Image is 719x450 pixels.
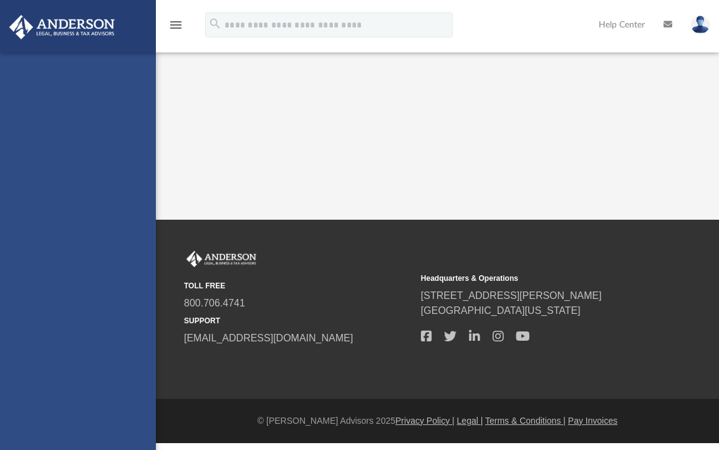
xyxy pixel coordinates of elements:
[6,15,118,39] img: Anderson Advisors Platinum Portal
[208,17,222,31] i: search
[691,16,710,34] img: User Pic
[457,416,483,426] a: Legal |
[184,315,412,326] small: SUPPORT
[168,17,183,32] i: menu
[568,416,617,426] a: Pay Invoices
[184,251,259,267] img: Anderson Advisors Platinum Portal
[421,290,602,301] a: [STREET_ADDRESS][PERSON_NAME]
[421,305,581,316] a: [GEOGRAPHIC_DATA][US_STATE]
[485,416,566,426] a: Terms & Conditions |
[184,333,353,343] a: [EMAIL_ADDRESS][DOMAIN_NAME]
[168,24,183,32] a: menu
[421,273,649,284] small: Headquarters & Operations
[156,414,719,428] div: © [PERSON_NAME] Advisors 2025
[184,298,245,308] a: 800.706.4741
[184,280,412,291] small: TOLL FREE
[395,416,455,426] a: Privacy Policy |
